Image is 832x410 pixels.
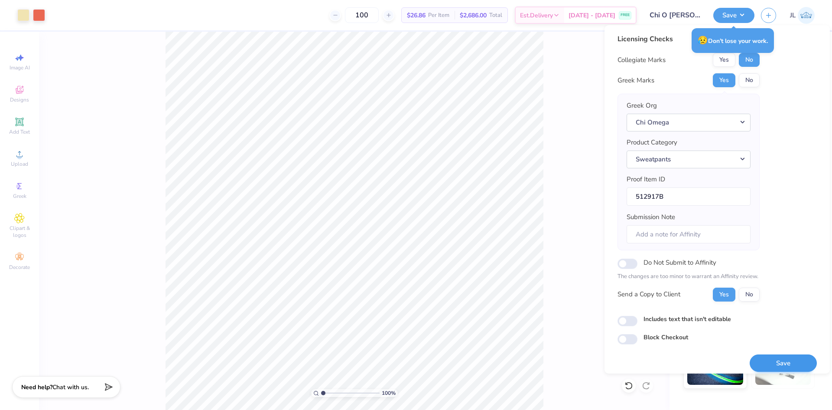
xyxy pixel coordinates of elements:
span: Total [489,11,502,20]
input: Untitled Design [643,7,707,24]
button: No [739,53,760,67]
span: 100 % [382,389,396,397]
a: JL [790,7,815,24]
label: Greek Org [627,101,657,111]
label: Submission Note [627,212,675,222]
label: Proof Item ID [627,174,665,184]
input: – – [345,7,379,23]
button: Save [713,8,754,23]
span: FREE [621,12,630,18]
span: Est. Delivery [520,11,553,20]
div: Send a Copy to Client [617,289,680,299]
span: Add Text [9,128,30,135]
div: Greek Marks [617,75,654,85]
span: Image AI [10,64,30,71]
button: Yes [713,53,735,67]
div: Don’t lose your work. [692,28,774,53]
button: Yes [713,73,735,87]
span: Decorate [9,264,30,271]
span: 😥 [698,35,708,46]
img: Jairo Laqui [798,7,815,24]
span: [DATE] - [DATE] [569,11,615,20]
button: No [739,73,760,87]
label: Product Category [627,138,677,148]
label: Includes text that isn't editable [643,315,731,324]
button: Yes [713,288,735,302]
label: Block Checkout [643,333,688,342]
span: Clipart & logos [4,225,35,239]
input: Add a note for Affinity [627,225,751,244]
span: Upload [11,161,28,167]
span: Designs [10,96,29,103]
span: Greek [13,193,26,200]
span: Chat with us. [52,383,89,391]
span: JL [790,10,796,20]
span: $26.86 [407,11,426,20]
div: Collegiate Marks [617,55,666,65]
strong: Need help? [21,383,52,391]
button: Save [750,354,817,372]
span: $2,686.00 [460,11,487,20]
button: Chi Omega [627,114,751,131]
span: Per Item [428,11,449,20]
button: No [739,288,760,302]
button: Sweatpants [627,151,751,168]
p: The changes are too minor to warrant an Affinity review. [617,272,760,281]
div: Licensing Checks [617,34,760,44]
label: Do Not Submit to Affinity [643,257,716,268]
